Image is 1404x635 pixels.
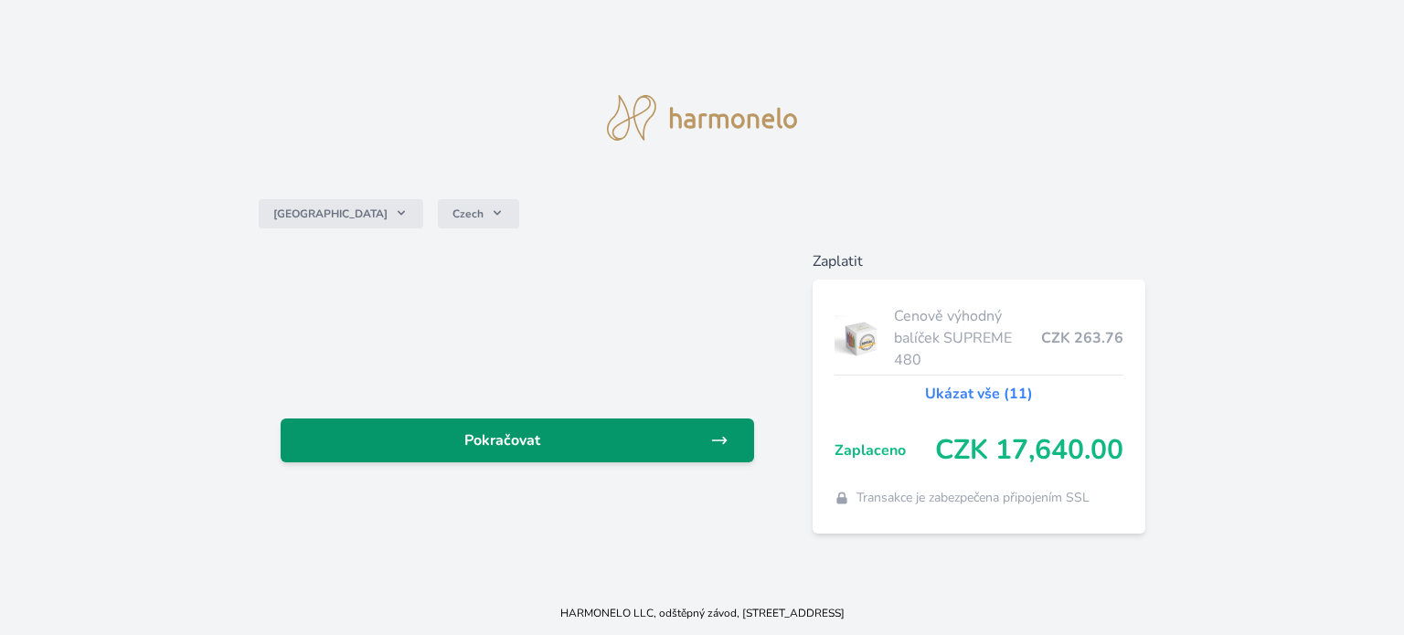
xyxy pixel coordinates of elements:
span: Transakce je zabezpečena připojením SSL [856,489,1090,507]
span: Czech [452,206,484,221]
span: Cenově výhodný balíček SUPREME 480 [894,305,1041,371]
span: [GEOGRAPHIC_DATA] [273,206,388,221]
h6: Zaplatit [813,250,1145,272]
a: Ukázat vše (11) [925,383,1033,405]
img: logo.svg [607,95,797,141]
span: CZK 263.76 [1041,327,1123,349]
span: Pokračovat [295,429,710,451]
button: Czech [438,199,519,228]
span: CZK 17,640.00 [935,434,1123,467]
span: Zaplaceno [835,439,935,461]
button: [GEOGRAPHIC_DATA] [259,199,423,228]
a: Pokračovat [281,418,754,462]
img: supreme.jpg [835,315,887,361]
